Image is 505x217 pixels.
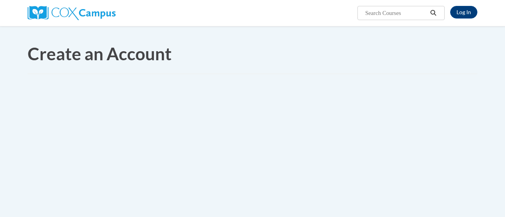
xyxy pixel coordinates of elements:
[28,6,116,20] img: Cox Campus
[428,8,440,18] button: Search
[28,9,116,16] a: Cox Campus
[365,8,428,18] input: Search Courses
[28,43,172,64] span: Create an Account
[430,10,437,16] i: 
[450,6,477,19] a: Log In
